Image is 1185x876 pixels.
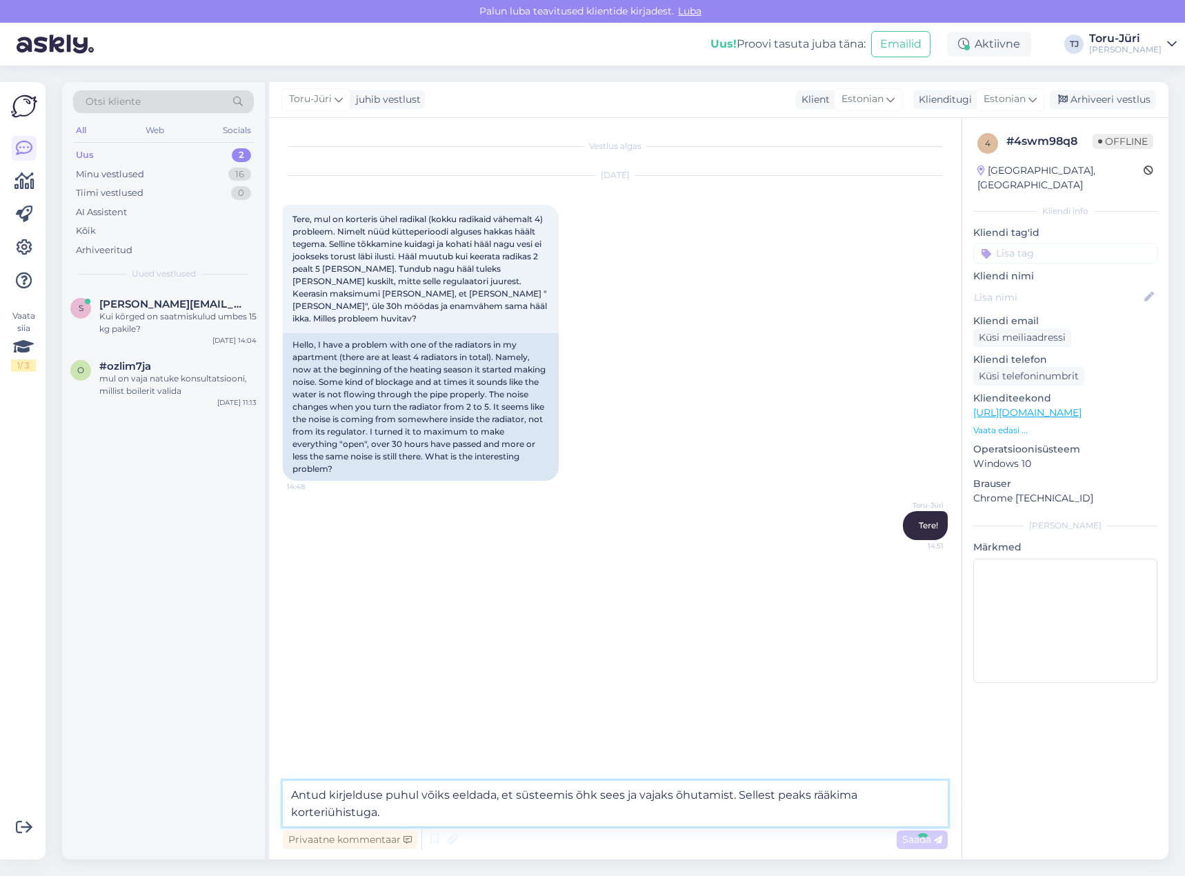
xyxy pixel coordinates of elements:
img: Askly Logo [11,93,37,119]
div: [PERSON_NAME] [973,519,1157,532]
div: Vestlus algas [283,140,948,152]
div: Arhiveeritud [76,243,132,257]
span: #ozlim7ja [99,360,151,372]
div: Küsi meiliaadressi [973,328,1071,347]
div: [DATE] [283,169,948,181]
div: Kõik [76,224,96,238]
p: Klienditeekond [973,391,1157,406]
div: Vaata siia [11,310,36,372]
div: mul on vaja natuke konsultatsiooni, millist boilerit valida [99,372,257,397]
p: Kliendi telefon [973,352,1157,367]
div: TJ [1064,34,1084,54]
span: Estonian [984,92,1026,107]
div: Kliendi info [973,205,1157,217]
div: Aktiivne [947,32,1031,57]
div: Klient [796,92,830,107]
b: Uus! [710,37,737,50]
div: Klienditugi [913,92,972,107]
span: o [77,365,84,375]
button: Emailid [871,31,930,57]
span: s [79,303,83,313]
div: Uus [76,148,94,162]
p: Brauser [973,477,1157,491]
div: 16 [228,168,251,181]
span: 14:51 [892,541,944,551]
p: Märkmed [973,540,1157,555]
div: juhib vestlust [350,92,421,107]
span: Toru-Jüri [892,500,944,510]
p: Windows 10 [973,457,1157,471]
p: Chrome [TECHNICAL_ID] [973,491,1157,506]
span: Tere, mul on korteris ühel radikal (kokku radikaid vähemalt 4) probleem. Nimelt nüüd kütteperiood... [292,214,549,323]
span: Tere! [919,520,938,530]
span: Offline [1093,134,1153,149]
a: [URL][DOMAIN_NAME] [973,406,1082,419]
span: sven-weckwerth@gmx.de [99,298,243,310]
div: Toru-Jüri [1089,33,1162,44]
div: [DATE] 14:04 [212,335,257,346]
div: Tiimi vestlused [76,186,143,200]
span: 14:48 [287,481,339,492]
span: Uued vestlused [132,268,196,280]
div: 1 / 3 [11,359,36,372]
div: [DATE] 11:13 [217,397,257,408]
span: Luba [674,5,706,17]
input: Lisa tag [973,243,1157,263]
div: AI Assistent [76,206,127,219]
div: [GEOGRAPHIC_DATA], [GEOGRAPHIC_DATA] [977,163,1144,192]
span: 4 [985,138,990,148]
p: Vaata edasi ... [973,424,1157,437]
div: [PERSON_NAME] [1089,44,1162,55]
p: Operatsioonisüsteem [973,442,1157,457]
p: Kliendi email [973,314,1157,328]
p: Kliendi tag'id [973,226,1157,240]
span: Otsi kliente [86,94,141,109]
div: All [73,121,89,139]
div: 0 [231,186,251,200]
div: Minu vestlused [76,168,144,181]
a: Toru-Jüri[PERSON_NAME] [1089,33,1177,55]
input: Lisa nimi [974,290,1142,305]
div: Arhiveeri vestlus [1050,90,1156,109]
span: Estonian [842,92,884,107]
div: Kui kõrged on saatmiskulud umbes 15 kg pakile? [99,310,257,335]
div: Socials [220,121,254,139]
div: Proovi tasuta juba täna: [710,36,866,52]
div: Web [143,121,167,139]
div: # 4swm98q8 [1006,133,1093,150]
p: Kliendi nimi [973,269,1157,283]
span: Toru-Jüri [289,92,332,107]
div: Hello, I have a problem with one of the radiators in my apartment (there are at least 4 radiators... [283,333,559,481]
div: 2 [232,148,251,162]
div: Küsi telefoninumbrit [973,367,1084,386]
